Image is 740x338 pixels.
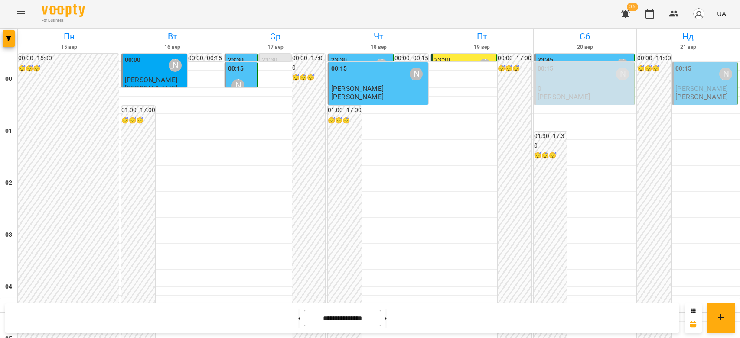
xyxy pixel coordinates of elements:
[616,59,629,72] div: Бондарєва Валерія
[638,30,738,43] h6: Нд
[42,18,85,23] span: For Business
[5,230,12,240] h6: 03
[675,64,691,74] label: 00:15
[331,55,347,65] label: 23:30
[225,30,326,43] h6: Ср
[627,3,638,11] span: 35
[121,106,155,115] h6: 01:00 - 17:00
[5,74,12,84] h6: 00
[331,84,384,93] span: [PERSON_NAME]
[719,68,732,80] div: Бондарєва Валерія
[329,30,429,43] h6: Чт
[535,43,635,52] h6: 20 вер
[125,84,177,92] p: [PERSON_NAME]
[19,43,119,52] h6: 15 вер
[534,151,567,161] h6: 😴😴😴
[394,54,428,63] h6: 00:00 - 00:15
[675,84,728,93] span: [PERSON_NAME]
[292,54,325,72] h6: 00:00 - 17:00
[478,59,491,72] div: Бондарєва Валерія
[5,126,12,136] h6: 01
[169,59,182,72] div: Бондарєва Валерія
[498,64,531,74] h6: 😴😴😴
[228,64,244,74] label: 00:15
[717,9,726,18] span: UA
[535,30,635,43] h6: Сб
[228,55,244,65] label: 23:30
[538,93,590,100] p: [PERSON_NAME]
[432,43,532,52] h6: 19 вер
[125,76,177,84] span: [PERSON_NAME]
[231,79,244,92] div: Бондарєва Валерія
[637,64,671,74] h6: 😴😴😴
[432,30,532,43] h6: Пт
[262,55,278,65] label: 23:30
[328,106,362,115] h6: 01:00 - 17:00
[331,64,347,74] label: 00:15
[19,30,119,43] h6: Пн
[121,116,155,126] h6: 😴😴😴
[693,8,705,20] img: avatar_s.png
[225,43,326,52] h6: 17 вер
[10,3,31,24] button: Menu
[331,93,384,100] p: [PERSON_NAME]
[5,282,12,292] h6: 04
[714,6,730,22] button: UA
[538,85,632,92] p: 0
[498,54,531,63] h6: 00:00 - 17:00
[538,64,554,74] label: 00:15
[434,55,450,65] label: 23:30
[18,54,119,63] h6: 00:00 - 15:00
[18,64,119,74] h6: 😴😴😴
[188,54,222,63] h6: 00:00 - 00:15
[42,4,85,17] img: Voopty Logo
[125,55,141,65] label: 00:00
[122,43,222,52] h6: 16 вер
[122,30,222,43] h6: Вт
[534,132,567,150] h6: 01:30 - 17:30
[616,68,629,80] div: Бондарєва Валерія
[375,59,388,72] div: Бондарєва Валерія
[292,73,325,83] h6: 😴😴😴
[538,55,554,65] label: 23:45
[675,93,728,100] p: [PERSON_NAME]
[638,43,738,52] h6: 21 вер
[5,178,12,188] h6: 02
[328,116,362,126] h6: 😴😴😴
[410,68,423,80] div: Бондарєва Валерія
[637,54,671,63] h6: 00:00 - 11:00
[329,43,429,52] h6: 18 вер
